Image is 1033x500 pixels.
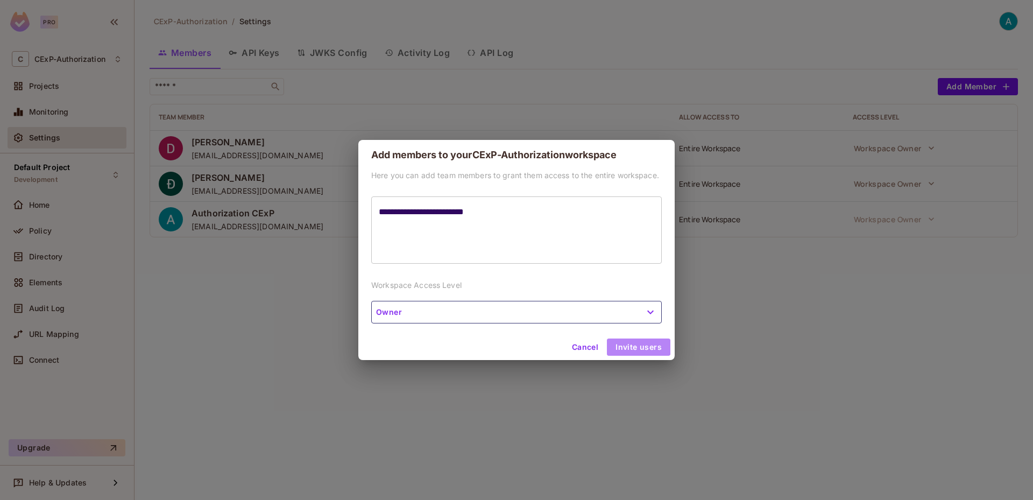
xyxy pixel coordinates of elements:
[607,339,670,356] button: Invite users
[371,280,662,290] p: Workspace Access Level
[568,339,603,356] button: Cancel
[358,140,675,170] h2: Add members to your CExP-Authorization workspace
[371,301,662,323] button: Owner
[371,170,662,180] p: Here you can add team members to grant them access to the entire workspace.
